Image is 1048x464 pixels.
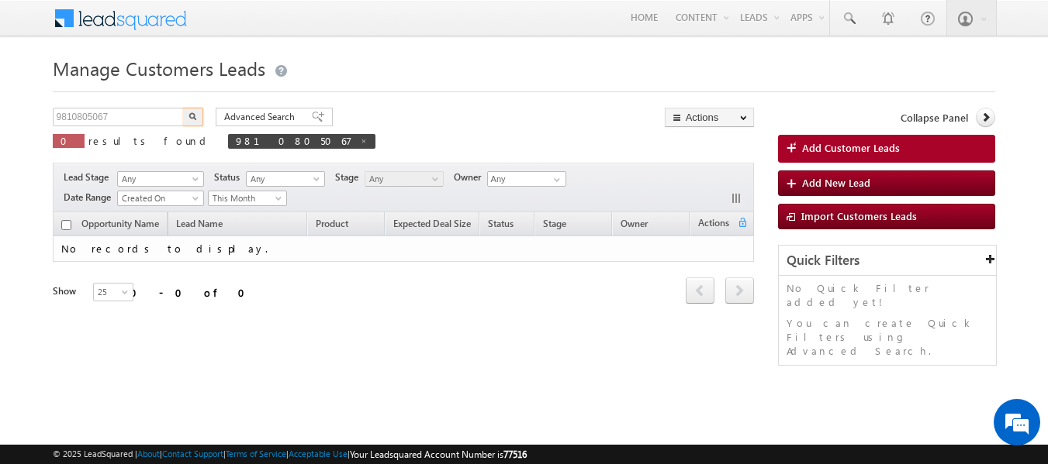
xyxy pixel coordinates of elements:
[53,447,527,462] span: © 2025 LeadSquared | | | | |
[365,172,439,186] span: Any
[335,170,365,184] span: Stage
[137,449,160,459] a: About
[209,191,282,205] span: This Month
[901,111,968,125] span: Collapse Panel
[53,56,265,81] span: Manage Customers Leads
[725,277,754,304] span: next
[621,218,648,229] span: Owner
[665,108,754,127] button: Actions
[189,112,196,120] img: Search
[81,218,159,229] span: Opportunity Name
[61,134,77,147] span: 0
[226,449,286,459] a: Terms of Service
[690,215,737,235] span: Actions
[487,171,566,187] input: Type to Search
[503,449,527,460] span: 77516
[64,170,115,184] span: Lead Stage
[802,176,870,189] span: Add New Lead
[118,172,199,186] span: Any
[93,283,133,301] a: 25
[168,215,230,235] span: Lead Name
[480,215,521,235] a: Status
[535,215,574,235] a: Stage
[386,215,479,235] a: Expected Deal Size
[88,134,212,147] span: results found
[779,246,997,276] div: Quick Filters
[801,209,917,222] span: Import Customers Leads
[117,191,204,206] a: Created On
[246,171,325,187] a: Any
[802,141,900,155] span: Add Customer Leads
[543,218,566,229] span: Stage
[787,281,989,309] p: No Quick Filter added yet!
[686,279,714,304] a: prev
[393,218,471,229] span: Expected Deal Size
[247,172,320,186] span: Any
[61,220,71,230] input: Check all records
[94,285,135,299] span: 25
[74,215,167,235] a: Opportunity Name
[545,172,565,187] a: Show All Items
[117,171,204,187] a: Any
[725,279,754,304] a: next
[53,284,81,298] div: Show
[130,284,254,301] div: 0 - 0 of 0
[214,170,246,184] span: Status
[316,218,348,229] span: Product
[686,277,714,304] span: prev
[236,134,352,147] span: 9810805067
[118,191,199,205] span: Created On
[162,449,223,459] a: Contact Support
[350,449,527,460] span: Your Leadsquared Account Number is
[787,316,989,358] p: You can create Quick Filters using Advanced Search.
[454,170,487,184] span: Owner
[208,191,287,206] a: This Month
[365,171,444,187] a: Any
[64,191,117,205] span: Date Range
[53,236,754,262] td: No records to display.
[224,110,299,124] span: Advanced Search
[289,449,348,459] a: Acceptable Use
[778,135,996,163] a: Add Customer Leads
